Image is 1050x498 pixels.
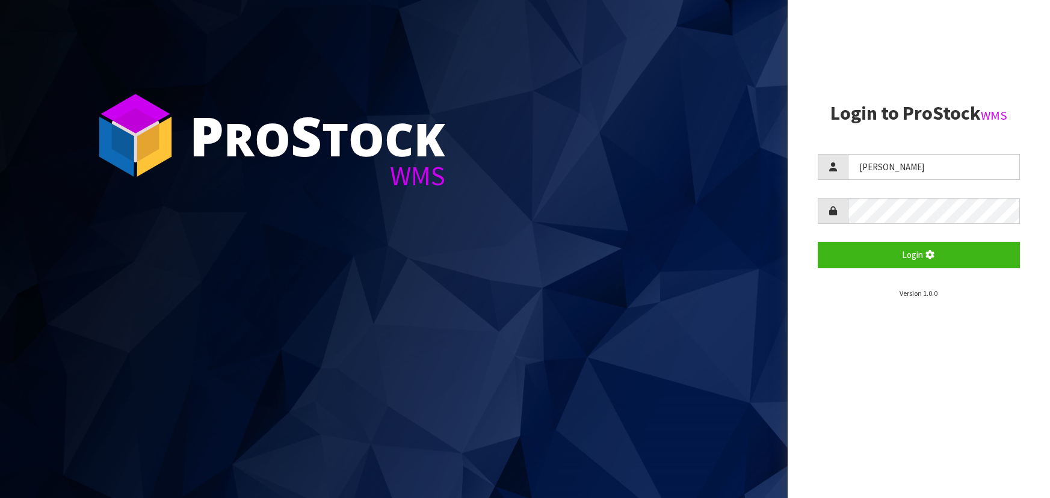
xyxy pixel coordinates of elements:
small: WMS [981,108,1007,123]
h2: Login to ProStock [818,103,1020,124]
button: Login [818,242,1020,268]
small: Version 1.0.0 [900,289,937,298]
div: ro tock [190,108,445,162]
span: P [190,99,224,172]
img: ProStock Cube [90,90,181,180]
span: S [291,99,322,172]
div: WMS [190,162,445,189]
input: Username [848,154,1020,180]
